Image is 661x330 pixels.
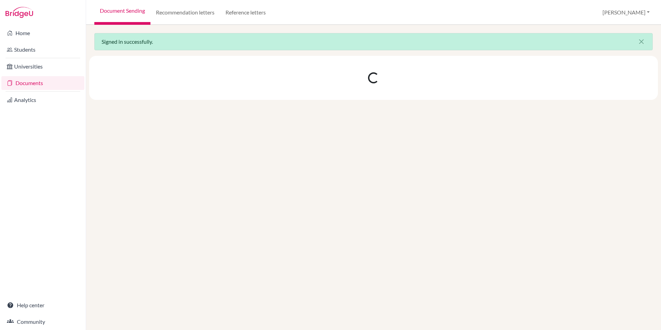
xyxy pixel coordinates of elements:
a: Documents [1,76,84,90]
i: close [637,38,646,46]
a: Analytics [1,93,84,107]
div: Signed in successfully. [94,33,653,50]
button: Close [630,33,652,50]
a: Help center [1,298,84,312]
a: Home [1,26,84,40]
a: Universities [1,60,84,73]
a: Community [1,315,84,329]
a: Students [1,43,84,56]
button: [PERSON_NAME] [599,6,653,19]
img: Bridge-U [6,7,33,18]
